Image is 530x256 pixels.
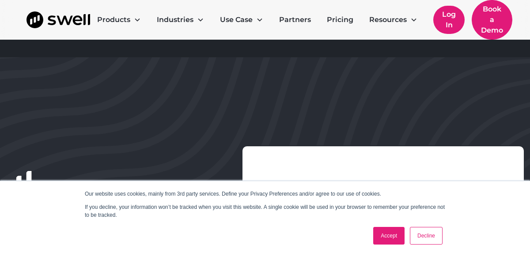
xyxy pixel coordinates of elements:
div: Resources [362,11,424,29]
p: If you decline, your information won’t be tracked when you visit this website. A single cookie wi... [85,203,445,219]
a: Partners [272,11,318,29]
div: Products [97,15,130,25]
div: Products [90,11,148,29]
div: Use Case [213,11,270,29]
a: Log In [433,6,465,34]
a: Pricing [320,11,360,29]
div: Resources [369,15,407,25]
div: Use Case [220,15,253,25]
div: Industries [157,15,193,25]
p: Our website uses cookies, mainly from 3rd party services. Define your Privacy Preferences and/or ... [85,190,445,198]
div: Industries [150,11,211,29]
a: home [26,11,90,28]
a: Accept [373,227,405,245]
a: Decline [410,227,443,245]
